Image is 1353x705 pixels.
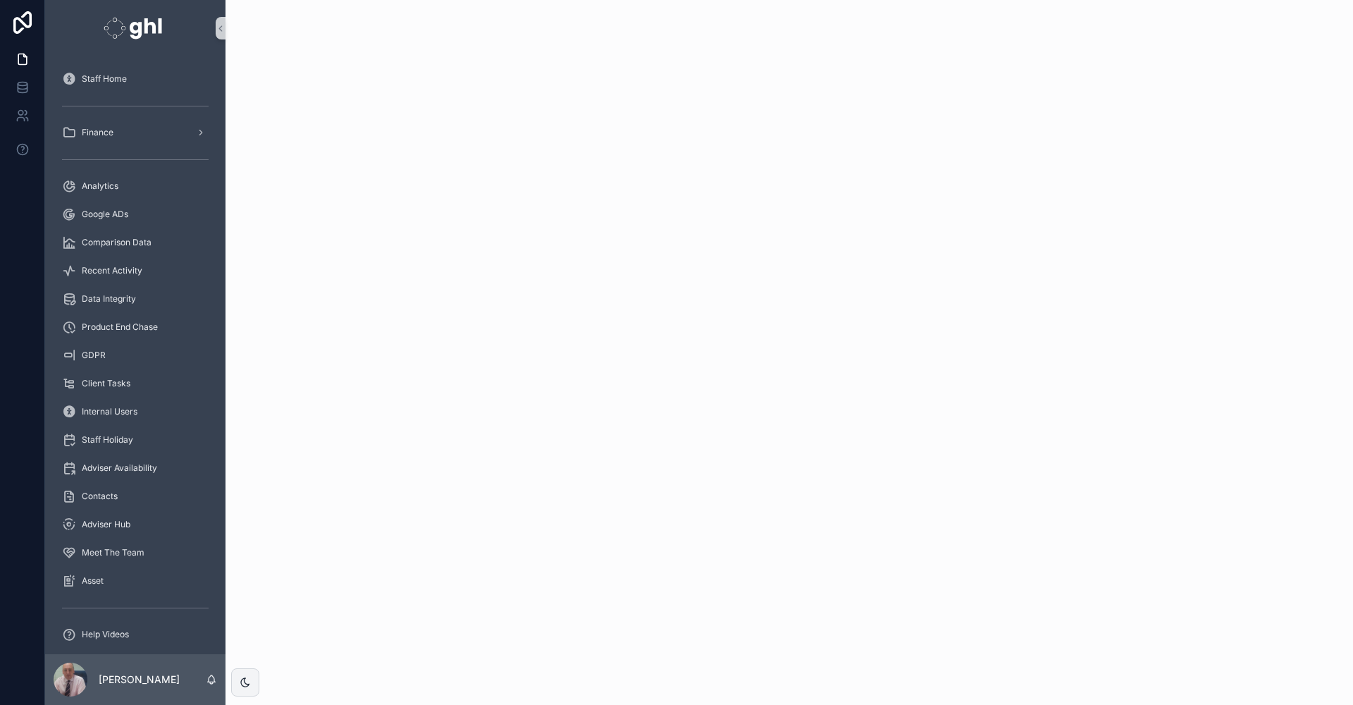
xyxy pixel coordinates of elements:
span: Adviser Availability [82,462,157,474]
span: Client Tasks [82,378,130,389]
span: Help Videos [82,629,129,640]
a: Staff Holiday [54,427,217,453]
span: Analytics [82,180,118,192]
a: Analytics [54,173,217,199]
a: Finance [54,120,217,145]
img: App logo [104,17,166,39]
span: Data Integrity [82,293,136,305]
a: Google ADs [54,202,217,227]
span: Staff Holiday [82,434,133,446]
span: Internal Users [82,406,137,417]
a: Help Videos [54,622,217,647]
span: Google ADs [82,209,128,220]
span: Adviser Hub [82,519,130,530]
span: Comparison Data [82,237,152,248]
a: Staff Home [54,66,217,92]
a: Asset [54,568,217,594]
span: Product End Chase [82,321,158,333]
span: Asset [82,575,104,587]
span: Staff Home [82,73,127,85]
span: Contacts [82,491,118,502]
span: Recent Activity [82,265,142,276]
a: Recent Activity [54,258,217,283]
a: Contacts [54,484,217,509]
a: Adviser Availability [54,455,217,481]
span: Meet The Team [82,547,144,558]
a: GDPR [54,343,217,368]
div: scrollable content [45,56,225,654]
a: Meet The Team [54,540,217,565]
a: Internal Users [54,399,217,424]
a: Data Integrity [54,286,217,312]
a: Comparison Data [54,230,217,255]
a: Adviser Hub [54,512,217,537]
span: Finance [82,127,113,138]
a: Product End Chase [54,314,217,340]
span: GDPR [82,350,106,361]
a: Client Tasks [54,371,217,396]
p: [PERSON_NAME] [99,673,180,687]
